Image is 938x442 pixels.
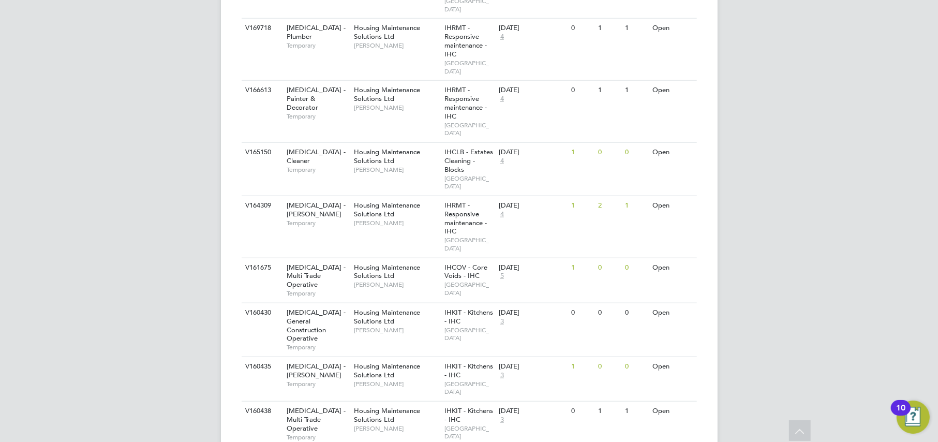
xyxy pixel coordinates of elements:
[287,380,349,388] span: Temporary
[569,19,595,38] div: 0
[287,201,346,218] span: [MEDICAL_DATA] - [PERSON_NAME]
[444,308,493,326] span: IHKIT - Kitchens - IHC
[354,424,439,433] span: [PERSON_NAME]
[623,19,650,38] div: 1
[287,148,346,165] span: [MEDICAL_DATA] - Cleaner
[569,143,595,162] div: 1
[444,326,494,342] span: [GEOGRAPHIC_DATA]
[499,272,505,281] span: 5
[650,357,695,376] div: Open
[354,85,420,103] span: Housing Maintenance Solutions Ltd
[444,148,493,174] span: IHCLB - Estates Cleaning - Blocks
[650,402,695,421] div: Open
[444,174,494,190] span: [GEOGRAPHIC_DATA]
[595,357,622,376] div: 0
[354,41,439,50] span: [PERSON_NAME]
[896,408,905,421] div: 10
[499,201,566,210] div: [DATE]
[595,402,622,421] div: 1
[569,357,595,376] div: 1
[354,148,420,165] span: Housing Maintenance Solutions Ltd
[650,258,695,277] div: Open
[499,362,566,371] div: [DATE]
[623,143,650,162] div: 0
[354,201,420,218] span: Housing Maintenance Solutions Ltd
[499,157,505,166] span: 4
[569,402,595,421] div: 0
[499,86,566,95] div: [DATE]
[444,121,494,137] span: [GEOGRAPHIC_DATA]
[595,258,622,277] div: 0
[354,326,439,334] span: [PERSON_NAME]
[444,424,494,440] span: [GEOGRAPHIC_DATA]
[243,196,279,215] div: V164309
[499,33,505,41] span: 4
[243,81,279,100] div: V166613
[444,380,494,396] span: [GEOGRAPHIC_DATA]
[354,263,420,281] span: Housing Maintenance Solutions Ltd
[354,362,420,379] span: Housing Maintenance Solutions Ltd
[243,402,279,421] div: V160438
[623,402,650,421] div: 1
[650,143,695,162] div: Open
[499,416,505,424] span: 3
[650,196,695,215] div: Open
[499,317,505,326] span: 3
[287,166,349,174] span: Temporary
[623,81,650,100] div: 1
[623,357,650,376] div: 0
[444,406,493,424] span: IHKIT - Kitchens - IHC
[354,23,420,41] span: Housing Maintenance Solutions Ltd
[243,19,279,38] div: V169718
[287,308,346,343] span: [MEDICAL_DATA] - General Construction Operative
[499,210,505,219] span: 4
[569,196,595,215] div: 1
[444,362,493,379] span: IHKIT - Kitchens - IHC
[569,258,595,277] div: 1
[287,289,349,298] span: Temporary
[243,143,279,162] div: V165150
[650,81,695,100] div: Open
[287,85,346,112] span: [MEDICAL_DATA] - Painter & Decorator
[287,343,349,351] span: Temporary
[354,104,439,112] span: [PERSON_NAME]
[499,263,566,272] div: [DATE]
[287,219,349,227] span: Temporary
[499,24,566,33] div: [DATE]
[287,41,349,50] span: Temporary
[595,19,622,38] div: 1
[499,148,566,157] div: [DATE]
[444,59,494,75] span: [GEOGRAPHIC_DATA]
[499,308,566,317] div: [DATE]
[287,263,346,289] span: [MEDICAL_DATA] - Multi Trade Operative
[354,308,420,326] span: Housing Maintenance Solutions Ltd
[595,143,622,162] div: 0
[287,433,349,441] span: Temporary
[444,201,487,236] span: IHRMT - Responsive maintenance - IHC
[569,303,595,322] div: 0
[444,85,487,121] span: IHRMT - Responsive maintenance - IHC
[623,196,650,215] div: 1
[499,371,505,380] span: 3
[595,303,622,322] div: 0
[444,23,487,58] span: IHRMT - Responsive maintenance - IHC
[897,401,930,434] button: Open Resource Center, 10 new notifications
[569,81,595,100] div: 0
[243,357,279,376] div: V160435
[243,303,279,322] div: V160430
[354,219,439,227] span: [PERSON_NAME]
[287,112,349,121] span: Temporary
[354,380,439,388] span: [PERSON_NAME]
[623,303,650,322] div: 0
[243,258,279,277] div: V161675
[595,196,622,215] div: 2
[444,281,494,297] span: [GEOGRAPHIC_DATA]
[287,23,346,41] span: [MEDICAL_DATA] - Plumber
[287,406,346,433] span: [MEDICAL_DATA] - Multi Trade Operative
[650,19,695,38] div: Open
[499,95,505,104] span: 4
[650,303,695,322] div: Open
[354,281,439,289] span: [PERSON_NAME]
[354,166,439,174] span: [PERSON_NAME]
[444,263,487,281] span: IHCOV - Core Voids - IHC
